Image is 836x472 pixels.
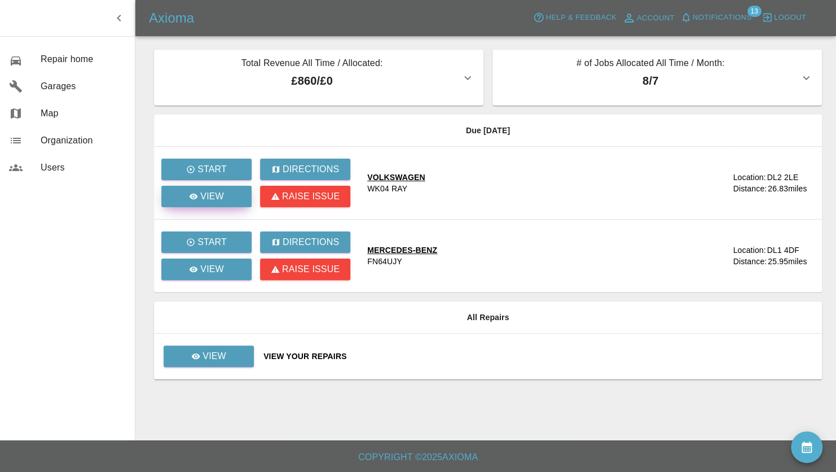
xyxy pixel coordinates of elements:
div: 26.83 miles [768,183,813,194]
span: Map [41,107,126,120]
p: View [203,349,226,363]
th: Due [DATE] [154,115,822,147]
p: Raise issue [282,263,340,276]
button: Start [161,159,252,180]
th: All Repairs [154,301,822,334]
button: Raise issue [260,259,350,280]
p: Raise issue [282,190,340,203]
p: Start [197,163,227,176]
span: Organization [41,134,126,147]
p: View [200,190,224,203]
button: Directions [260,231,350,253]
a: View [164,346,254,367]
button: availability [791,431,822,463]
button: Logout [759,9,809,27]
span: Repair home [41,53,126,66]
h6: Copyright © 2025 Axioma [9,449,827,465]
div: FN64UJY [367,256,402,267]
span: Account [637,12,675,25]
a: View [163,351,254,360]
a: VOLKSWAGENWK04 RAY [367,172,724,194]
div: Location: [733,172,765,183]
p: # of Jobs Allocated All Time / Month: [501,56,799,72]
a: Location:DL1 4DFDistance:25.95miles [733,244,813,267]
span: Logout [774,11,806,24]
div: Distance: [733,183,767,194]
a: View [161,186,252,207]
span: Help & Feedback [545,11,616,24]
div: DL2 2LE [767,172,798,183]
button: # of Jobs Allocated All Time / Month:8/7 [492,50,822,106]
button: Total Revenue All Time / Allocated:£860/£0 [154,50,483,106]
span: 13 [747,6,761,17]
p: 8 / 7 [501,72,799,89]
p: View [200,263,224,276]
div: Location: [733,244,765,256]
div: Distance: [733,256,767,267]
p: £860 / £0 [163,72,461,89]
span: Users [41,161,126,174]
a: View Your Repairs [263,351,813,362]
h5: Axioma [149,9,194,27]
a: Location:DL2 2LEDistance:26.83miles [733,172,813,194]
p: Directions [283,235,339,249]
button: Notifications [677,9,754,27]
a: View [161,259,252,280]
button: Raise issue [260,186,350,207]
div: DL1 4DF [767,244,799,256]
a: Account [619,9,677,27]
div: WK04 RAY [367,183,407,194]
button: Start [161,231,252,253]
span: Notifications [693,11,751,24]
p: Start [197,235,227,249]
p: Total Revenue All Time / Allocated: [163,56,461,72]
p: Directions [283,163,339,176]
span: Garages [41,80,126,93]
div: VOLKSWAGEN [367,172,425,183]
div: MERCEDES-BENZ [367,244,437,256]
button: Help & Feedback [530,9,619,27]
button: Directions [260,159,350,180]
div: 25.95 miles [768,256,813,267]
a: MERCEDES-BENZFN64UJY [367,244,724,267]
